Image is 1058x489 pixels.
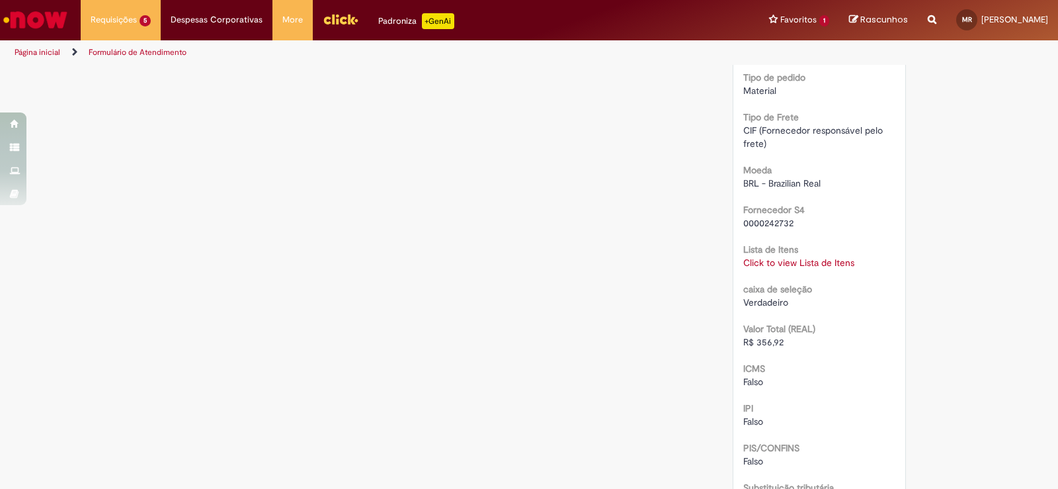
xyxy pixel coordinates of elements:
[10,40,696,65] ul: Trilhas de página
[743,164,772,176] b: Moeda
[743,416,763,427] span: Falso
[962,15,972,24] span: MR
[91,13,137,26] span: Requisições
[780,13,817,26] span: Favoritos
[743,323,815,335] b: Valor Total (REAL)
[860,13,908,26] span: Rascunhos
[743,244,798,255] b: Lista de Itens
[140,15,151,26] span: 5
[323,9,358,29] img: click_logo_yellow_360x200.png
[282,13,303,26] span: More
[743,204,805,216] b: Fornecedor S4
[819,15,829,26] span: 1
[849,14,908,26] a: Rascunhos
[743,217,793,229] span: 0000242732
[743,442,799,454] b: PIS/CONFINS
[743,111,799,123] b: Tipo de Frete
[15,47,60,58] a: Página inicial
[981,14,1048,25] span: [PERSON_NAME]
[743,124,885,150] span: CIF (Fornecedor responsável pelo frete)
[378,13,454,29] div: Padroniza
[743,402,753,414] b: IPI
[89,47,186,58] a: Formulário de Atendimento
[743,455,763,467] span: Falso
[743,71,805,83] b: Tipo de pedido
[422,13,454,29] p: +GenAi
[743,177,821,189] span: BRL - Brazilian Real
[743,283,812,295] b: caixa de seleção
[171,13,263,26] span: Despesas Corporativas
[743,257,854,269] a: Click to view Lista de Itens
[1,7,69,33] img: ServiceNow
[743,376,763,388] span: Falso
[743,296,788,308] span: Verdadeiro
[743,363,765,375] b: ICMS
[743,336,784,348] span: R$ 356,92
[743,85,776,97] span: Material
